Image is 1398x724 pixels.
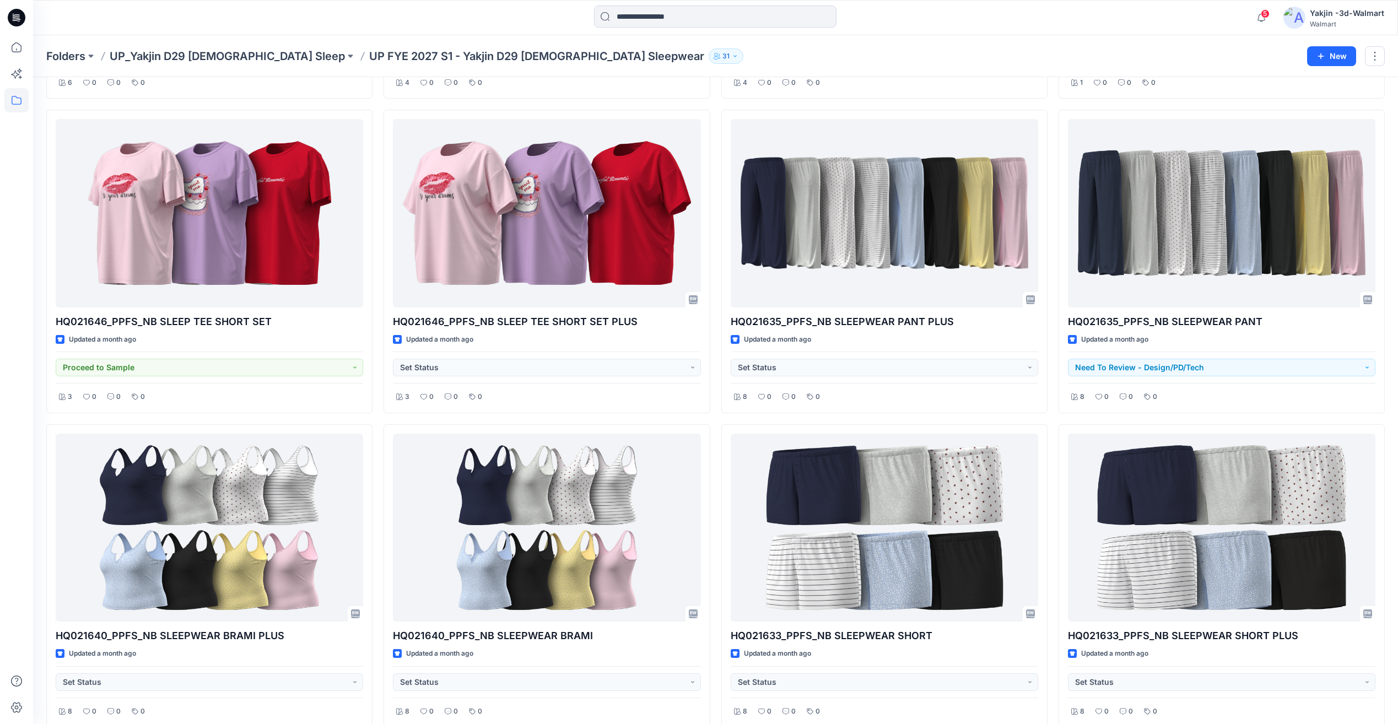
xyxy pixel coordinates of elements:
[68,391,72,403] p: 3
[141,77,145,89] p: 0
[92,706,96,717] p: 0
[1127,77,1131,89] p: 0
[406,334,473,345] p: Updated a month ago
[1068,119,1375,307] a: HQ021635_PPFS_NB SLEEPWEAR PANT
[369,48,704,64] p: UP FYE 2027 S1 - Yakjin D29 [DEMOGRAPHIC_DATA] Sleepwear
[110,48,345,64] a: UP_Yakjin D29 [DEMOGRAPHIC_DATA] Sleep
[56,314,363,329] p: HQ021646_PPFS_NB SLEEP TEE SHORT SET
[1068,628,1375,644] p: HQ021633_PPFS_NB SLEEPWEAR SHORT PLUS
[731,314,1038,329] p: HQ021635_PPFS_NB SLEEPWEAR PANT PLUS
[1129,706,1133,717] p: 0
[1081,334,1148,345] p: Updated a month ago
[743,391,747,403] p: 8
[56,119,363,307] a: HQ021646_PPFS_NB SLEEP TEE SHORT SET
[1153,391,1157,403] p: 0
[1129,391,1133,403] p: 0
[406,648,473,660] p: Updated a month ago
[393,119,700,307] a: HQ021646_PPFS_NB SLEEP TEE SHORT SET PLUS
[791,77,796,89] p: 0
[454,77,458,89] p: 0
[393,434,700,622] a: HQ021640_PPFS_NB SLEEPWEAR BRAMI
[1080,391,1084,403] p: 8
[1307,46,1356,66] button: New
[731,628,1038,644] p: HQ021633_PPFS_NB SLEEPWEAR SHORT
[1283,7,1305,29] img: avatar
[478,77,482,89] p: 0
[1310,7,1384,20] div: Yakjin -3d-Walmart
[743,706,747,717] p: 8
[429,391,434,403] p: 0
[1068,314,1375,329] p: HQ021635_PPFS_NB SLEEPWEAR PANT
[393,628,700,644] p: HQ021640_PPFS_NB SLEEPWEAR BRAMI
[1103,77,1107,89] p: 0
[69,334,136,345] p: Updated a month ago
[1080,77,1083,89] p: 1
[478,706,482,717] p: 0
[405,706,409,717] p: 8
[816,77,820,89] p: 0
[393,314,700,329] p: HQ021646_PPFS_NB SLEEP TEE SHORT SET PLUS
[791,391,796,403] p: 0
[731,119,1038,307] a: HQ021635_PPFS_NB SLEEPWEAR PANT PLUS
[816,706,820,717] p: 0
[816,391,820,403] p: 0
[56,628,363,644] p: HQ021640_PPFS_NB SLEEPWEAR BRAMI PLUS
[429,77,434,89] p: 0
[405,391,409,403] p: 3
[92,391,96,403] p: 0
[1153,706,1157,717] p: 0
[56,434,363,622] a: HQ021640_PPFS_NB SLEEPWEAR BRAMI PLUS
[744,648,811,660] p: Updated a month ago
[767,706,771,717] p: 0
[709,48,743,64] button: 31
[1068,434,1375,622] a: HQ021633_PPFS_NB SLEEPWEAR SHORT PLUS
[116,77,121,89] p: 0
[141,391,145,403] p: 0
[1261,9,1270,18] span: 5
[69,648,136,660] p: Updated a month ago
[722,50,730,62] p: 31
[767,77,771,89] p: 0
[405,77,409,89] p: 4
[791,706,796,717] p: 0
[68,706,72,717] p: 8
[92,77,96,89] p: 0
[1151,77,1156,89] p: 0
[743,77,747,89] p: 4
[1081,648,1148,660] p: Updated a month ago
[767,391,771,403] p: 0
[1080,706,1084,717] p: 8
[141,706,145,717] p: 0
[454,706,458,717] p: 0
[454,391,458,403] p: 0
[1310,20,1384,28] div: Walmart
[429,706,434,717] p: 0
[1104,391,1109,403] p: 0
[116,391,121,403] p: 0
[478,391,482,403] p: 0
[744,334,811,345] p: Updated a month ago
[1104,706,1109,717] p: 0
[68,77,72,89] p: 6
[46,48,85,64] a: Folders
[116,706,121,717] p: 0
[731,434,1038,622] a: HQ021633_PPFS_NB SLEEPWEAR SHORT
